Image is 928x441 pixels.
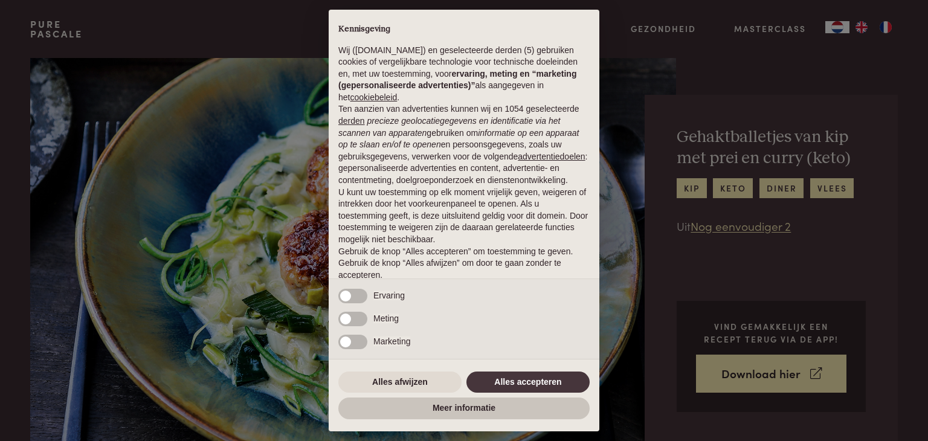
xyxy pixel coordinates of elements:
em: informatie op een apparaat op te slaan en/of te openen [338,128,579,150]
p: Wij ([DOMAIN_NAME]) en geselecteerde derden (5) gebruiken cookies of vergelijkbare technologie vo... [338,45,590,104]
strong: ervaring, meting en “marketing (gepersonaliseerde advertenties)” [338,69,576,91]
a: cookiebeleid [350,92,397,102]
em: precieze geolocatiegegevens en identificatie via het scannen van apparaten [338,116,560,138]
button: derden [338,115,365,127]
button: Alles accepteren [466,372,590,393]
button: advertentiedoelen [518,151,585,163]
p: Ten aanzien van advertenties kunnen wij en 1054 geselecteerde gebruiken om en persoonsgegevens, z... [338,103,590,186]
p: Gebruik de knop “Alles accepteren” om toestemming te geven. Gebruik de knop “Alles afwijzen” om d... [338,246,590,282]
p: U kunt uw toestemming op elk moment vrijelijk geven, weigeren of intrekken door het voorkeurenpan... [338,187,590,246]
span: Ervaring [373,291,405,300]
h2: Kennisgeving [338,24,590,35]
button: Meer informatie [338,398,590,419]
span: Marketing [373,336,410,346]
button: Alles afwijzen [338,372,462,393]
span: Meting [373,314,399,323]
